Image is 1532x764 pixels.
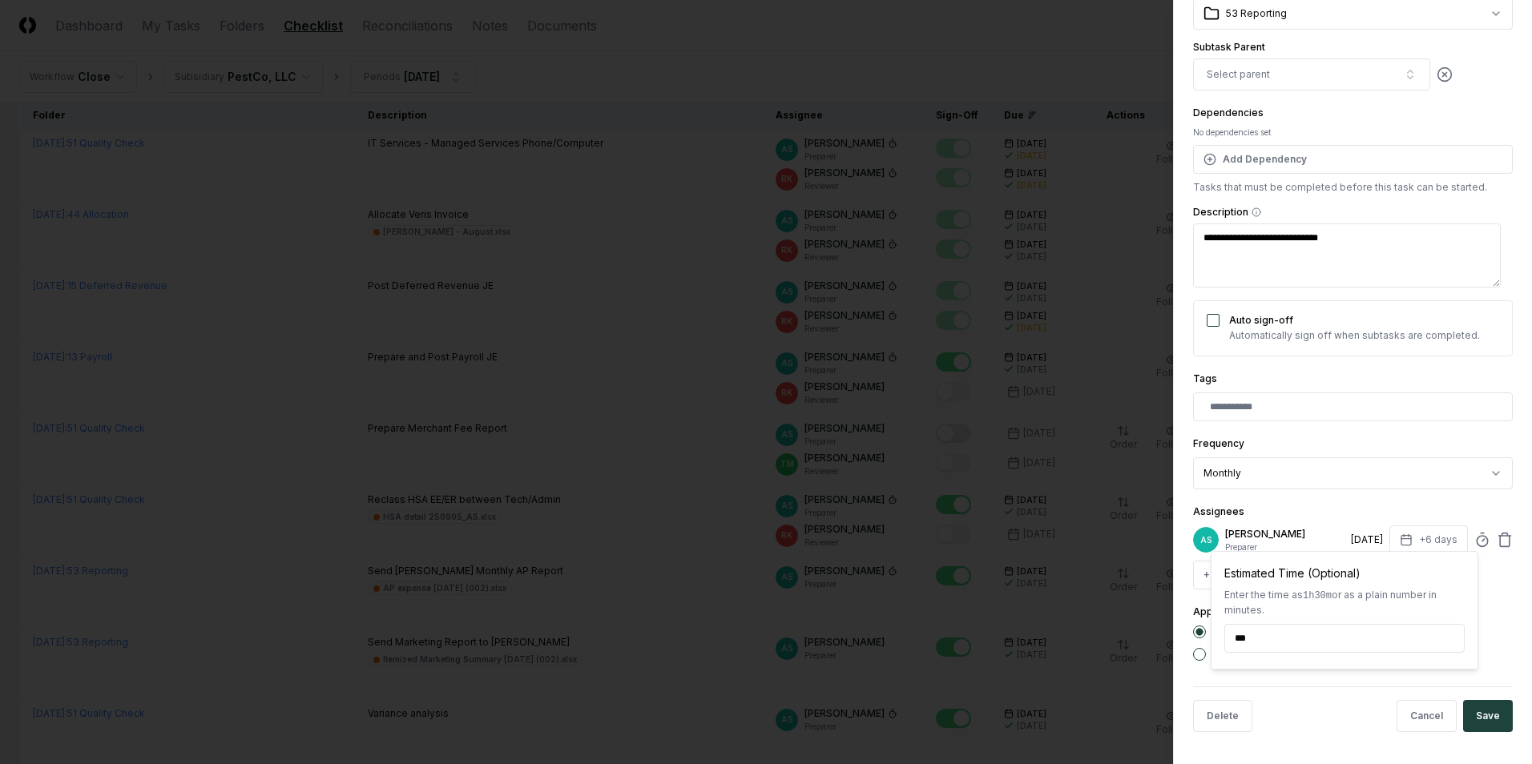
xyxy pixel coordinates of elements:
[1193,180,1513,195] p: Tasks that must be completed before this task can be started.
[1225,541,1345,553] p: Preparer
[1193,437,1244,449] label: Frequency
[1200,534,1211,546] span: AS
[1193,700,1252,732] button: Delete
[1193,207,1513,217] label: Description
[1193,127,1513,139] div: No dependencies set
[1224,588,1465,617] div: Enter the time as or as a plain number in minutes.
[1193,145,1513,174] button: Add Dependency
[1207,67,1270,82] span: Select parent
[1193,561,1264,589] button: +Preparer
[1303,590,1332,601] span: 1h30m
[1252,207,1261,217] button: Description
[1225,527,1345,541] p: [PERSON_NAME]
[1389,525,1468,554] button: +6 days
[1463,700,1513,732] button: Save
[1193,42,1513,52] label: Subtask Parent
[1229,314,1293,326] label: Auto sign-off
[1193,505,1244,517] label: Assignees
[1193,107,1264,119] label: Dependencies
[1224,565,1465,581] div: Estimated Time (Optional)
[1193,372,1217,384] label: Tags
[1229,328,1480,343] p: Automatically sign off when subtasks are completed.
[1397,700,1457,732] button: Cancel
[1351,533,1383,547] div: [DATE]
[1193,605,1233,617] label: Apply to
